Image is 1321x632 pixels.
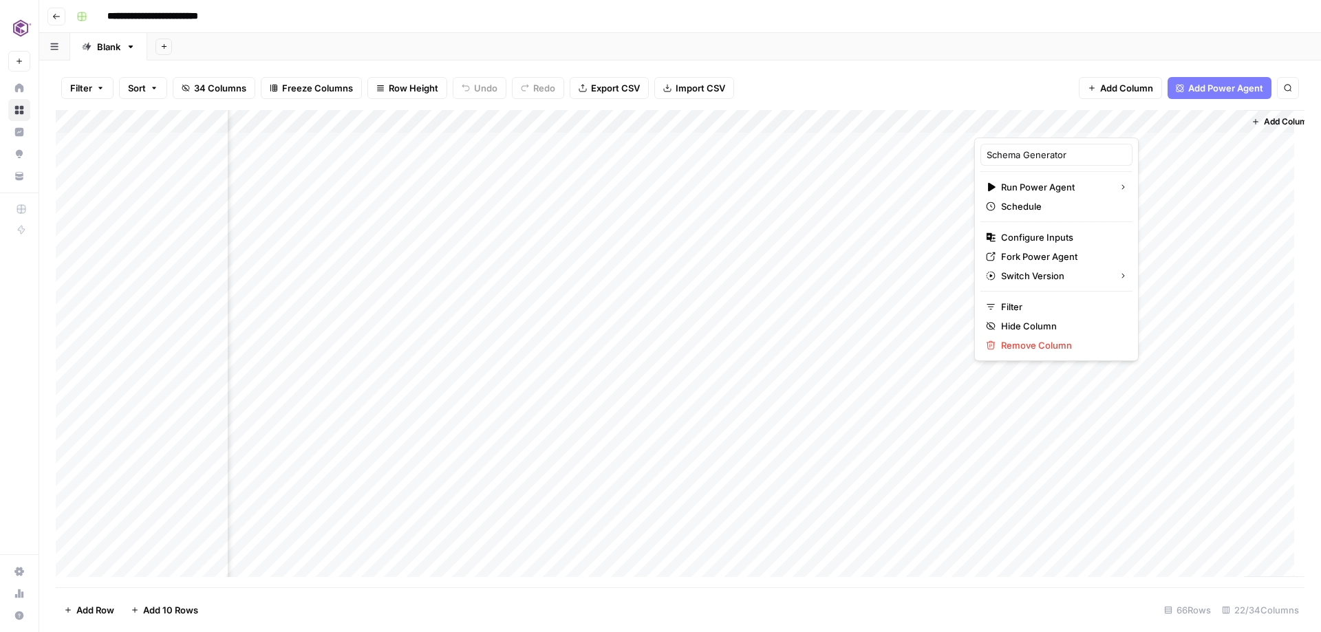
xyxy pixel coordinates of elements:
[570,77,649,99] button: Export CSV
[512,77,564,99] button: Redo
[70,33,147,61] a: Blank
[119,77,167,99] button: Sort
[1001,199,1121,213] span: Schedule
[654,77,734,99] button: Import CSV
[389,81,438,95] span: Row Height
[8,77,30,99] a: Home
[261,77,362,99] button: Freeze Columns
[194,81,246,95] span: 34 Columns
[8,11,30,45] button: Workspace: Commvault
[76,603,114,617] span: Add Row
[1216,599,1304,621] div: 22/34 Columns
[61,77,114,99] button: Filter
[122,599,206,621] button: Add 10 Rows
[1264,116,1312,128] span: Add Column
[1159,599,1216,621] div: 66 Rows
[1001,269,1108,283] span: Switch Version
[474,81,497,95] span: Undo
[367,77,447,99] button: Row Height
[282,81,353,95] span: Freeze Columns
[1001,319,1121,333] span: Hide Column
[8,16,33,41] img: Commvault Logo
[8,99,30,121] a: Browse
[1079,77,1162,99] button: Add Column
[173,77,255,99] button: 34 Columns
[8,582,30,604] a: Usage
[453,77,506,99] button: Undo
[591,81,640,95] span: Export CSV
[97,40,120,54] div: Blank
[533,81,555,95] span: Redo
[143,603,198,617] span: Add 10 Rows
[128,81,146,95] span: Sort
[1188,81,1263,95] span: Add Power Agent
[1168,77,1271,99] button: Add Power Agent
[8,121,30,143] a: Insights
[1001,180,1108,194] span: Run Power Agent
[8,143,30,165] a: Opportunities
[8,560,30,582] a: Settings
[1001,338,1121,352] span: Remove Column
[8,604,30,626] button: Help + Support
[1001,230,1121,244] span: Configure Inputs
[1001,250,1121,263] span: Fork Power Agent
[70,81,92,95] span: Filter
[1100,81,1153,95] span: Add Column
[1001,300,1121,314] span: Filter
[676,81,725,95] span: Import CSV
[56,599,122,621] button: Add Row
[8,165,30,187] a: Your Data
[1246,113,1318,131] button: Add Column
